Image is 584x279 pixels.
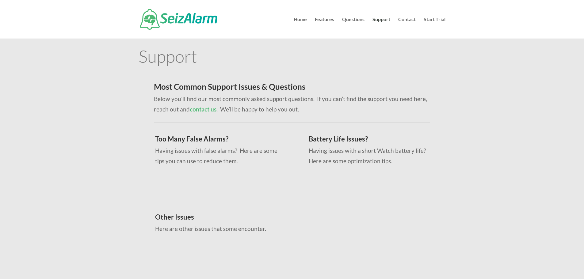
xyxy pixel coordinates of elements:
[424,17,445,39] a: Start Trial
[372,17,390,39] a: Support
[155,224,422,234] p: Here are other issues that some encounter.
[309,145,437,166] p: Having issues with a short Watch battery life? Here are some optimization tips.
[155,145,283,166] p: Having issues with false alarms? Here are some tips you can use to reduce them.
[154,83,430,94] h2: Most Common Support Issues & Questions
[140,9,217,30] img: SeizAlarm
[190,106,216,113] a: contact us
[398,17,416,39] a: Contact
[139,47,445,68] h1: Support
[294,17,307,39] a: Home
[154,94,430,115] p: Below you’ll find our most commonly asked support questions. If you can’t find the support you ne...
[155,136,283,145] h3: Too Many False Alarms?
[315,17,334,39] a: Features
[309,136,437,145] h3: Battery Life Issues?
[529,255,577,272] iframe: Help widget launcher
[155,214,422,224] h3: Other Issues
[342,17,365,39] a: Questions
